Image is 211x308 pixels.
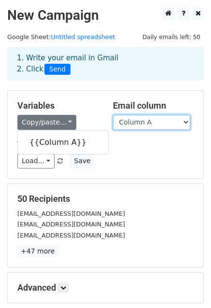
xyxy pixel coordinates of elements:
[7,7,204,24] h2: New Campaign
[17,232,125,239] small: [EMAIL_ADDRESS][DOMAIN_NAME]
[17,221,125,228] small: [EMAIL_ADDRESS][DOMAIN_NAME]
[18,135,108,150] a: {{Column A}}
[70,154,95,168] button: Save
[10,53,201,75] div: 1. Write your email in Gmail 2. Click
[7,33,115,41] small: Google Sheet:
[17,245,58,257] a: +47 more
[139,33,204,41] a: Daily emails left: 50
[17,194,194,204] h5: 50 Recipients
[17,100,98,111] h5: Variables
[139,32,204,42] span: Daily emails left: 50
[17,210,125,217] small: [EMAIL_ADDRESS][DOMAIN_NAME]
[17,154,55,168] a: Load...
[163,262,211,308] div: 聊天小组件
[44,64,70,75] span: Send
[17,282,194,293] h5: Advanced
[163,262,211,308] iframe: Chat Widget
[17,115,76,130] a: Copy/paste...
[51,33,115,41] a: Untitled spreadsheet
[113,100,194,111] h5: Email column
